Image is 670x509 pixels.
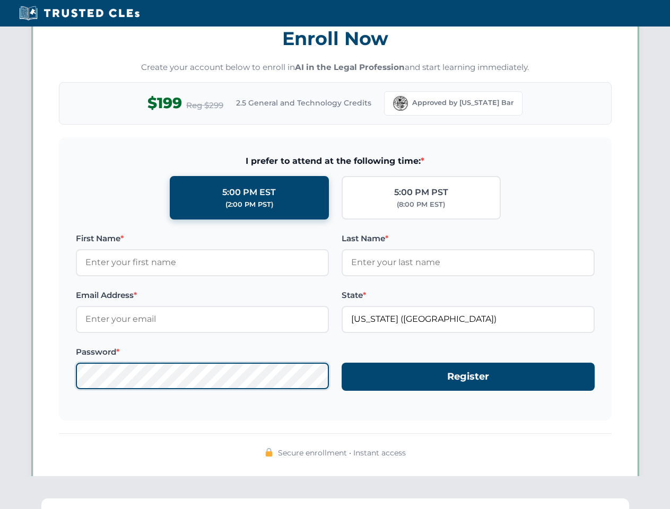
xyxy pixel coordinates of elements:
[225,199,273,210] div: (2:00 PM PST)
[59,62,612,74] p: Create your account below to enroll in and start learning immediately.
[342,363,595,391] button: Register
[16,5,143,21] img: Trusted CLEs
[76,154,595,168] span: I prefer to attend at the following time:
[393,96,408,111] img: Florida Bar
[342,232,595,245] label: Last Name
[236,97,371,109] span: 2.5 General and Technology Credits
[76,249,329,276] input: Enter your first name
[147,91,182,115] span: $199
[76,232,329,245] label: First Name
[394,186,448,199] div: 5:00 PM PST
[222,186,276,199] div: 5:00 PM EST
[412,98,514,108] span: Approved by [US_STATE] Bar
[397,199,445,210] div: (8:00 PM EST)
[342,249,595,276] input: Enter your last name
[295,62,405,72] strong: AI in the Legal Profession
[342,289,595,302] label: State
[76,306,329,332] input: Enter your email
[342,306,595,332] input: Florida (FL)
[76,346,329,358] label: Password
[76,289,329,302] label: Email Address
[278,447,406,459] span: Secure enrollment • Instant access
[265,448,273,457] img: 🔒
[186,99,223,112] span: Reg $299
[59,22,612,55] h3: Enroll Now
